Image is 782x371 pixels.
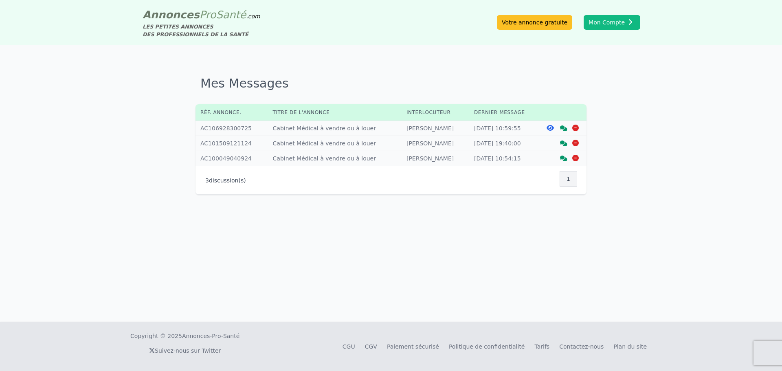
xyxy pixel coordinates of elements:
[387,343,439,350] a: Paiement sécurisé
[560,140,567,146] i: Voir la discussion
[402,121,469,136] td: [PERSON_NAME]
[469,136,541,151] td: [DATE] 19:40:00
[143,9,200,21] span: Annonces
[469,151,541,166] td: [DATE] 10:54:15
[402,151,469,166] td: [PERSON_NAME]
[547,125,554,131] i: Voir l'annonce
[268,151,402,166] td: Cabinet Médical à vendre ou à louer
[216,9,246,21] span: Santé
[584,15,640,30] button: Mon Compte
[613,343,647,350] a: Plan du site
[195,104,268,121] th: Réf. annonce.
[469,121,541,136] td: [DATE] 10:59:55
[497,15,572,30] a: Votre annonce gratuite
[268,104,402,121] th: Titre de l'annonce
[560,156,567,161] i: Voir la discussion
[195,151,268,166] td: AC100049040924
[149,347,221,354] a: Suivez-nous sur Twitter
[449,343,525,350] a: Politique de confidentialité
[559,343,604,350] a: Contactez-nous
[205,176,246,184] p: discussion(s)
[195,71,586,96] h1: Mes Messages
[534,343,549,350] a: Tarifs
[402,104,469,121] th: Interlocuteur
[130,332,239,340] div: Copyright © 2025
[560,125,567,131] i: Voir la discussion
[469,104,541,121] th: Dernier message
[205,177,209,184] span: 3
[143,9,260,21] a: AnnoncesProSanté.com
[402,136,469,151] td: [PERSON_NAME]
[268,136,402,151] td: Cabinet Médical à vendre ou à louer
[572,155,579,161] i: Supprimer la discussion
[200,9,216,21] span: Pro
[143,23,260,38] div: LES PETITES ANNONCES DES PROFESSIONNELS DE LA SANTÉ
[246,13,260,20] span: .com
[268,121,402,136] td: Cabinet Médical à vendre ou à louer
[572,125,579,131] i: Supprimer la discussion
[182,332,239,340] a: Annonces-Pro-Santé
[195,121,268,136] td: AC106928300725
[343,343,355,350] a: CGU
[572,140,579,146] i: Supprimer la discussion
[195,136,268,151] td: AC101509121124
[560,171,577,187] nav: Pagination
[365,343,377,350] a: CGV
[567,175,570,183] span: 1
